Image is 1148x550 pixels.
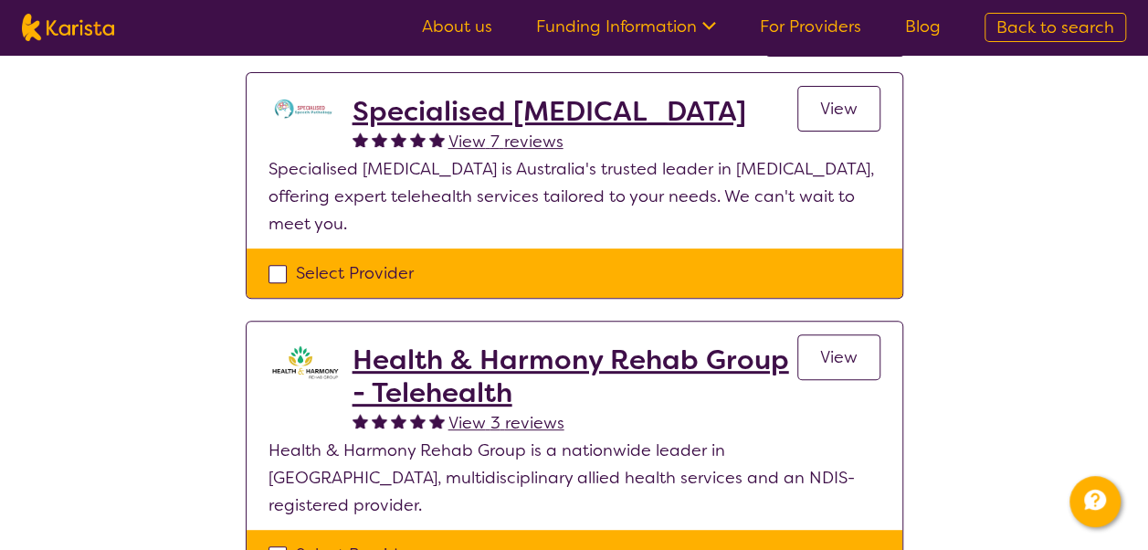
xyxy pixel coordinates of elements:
[797,86,880,132] a: View
[22,14,114,41] img: Karista logo
[410,132,426,147] img: fullstar
[448,131,563,153] span: View 7 reviews
[269,95,342,122] img: tc7lufxpovpqcirzzyzq.png
[448,128,563,155] a: View 7 reviews
[760,16,861,37] a: For Providers
[429,413,445,428] img: fullstar
[269,437,880,519] p: Health & Harmony Rehab Group is a nationwide leader in [GEOGRAPHIC_DATA], multidisciplinary allie...
[448,409,564,437] a: View 3 reviews
[820,346,858,368] span: View
[985,13,1126,42] a: Back to search
[410,413,426,428] img: fullstar
[269,344,342,380] img: ztak9tblhgtrn1fit8ap.png
[372,413,387,428] img: fullstar
[1069,476,1121,527] button: Channel Menu
[353,344,797,409] a: Health & Harmony Rehab Group - Telehealth
[797,334,880,380] a: View
[269,155,880,238] p: Specialised [MEDICAL_DATA] is Australia's trusted leader in [MEDICAL_DATA], offering expert teleh...
[422,16,492,37] a: About us
[536,16,716,37] a: Funding Information
[353,95,746,128] a: Specialised [MEDICAL_DATA]
[429,132,445,147] img: fullstar
[391,413,406,428] img: fullstar
[391,132,406,147] img: fullstar
[353,413,368,428] img: fullstar
[372,132,387,147] img: fullstar
[996,16,1114,38] span: Back to search
[820,98,858,120] span: View
[905,16,941,37] a: Blog
[353,132,368,147] img: fullstar
[448,412,564,434] span: View 3 reviews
